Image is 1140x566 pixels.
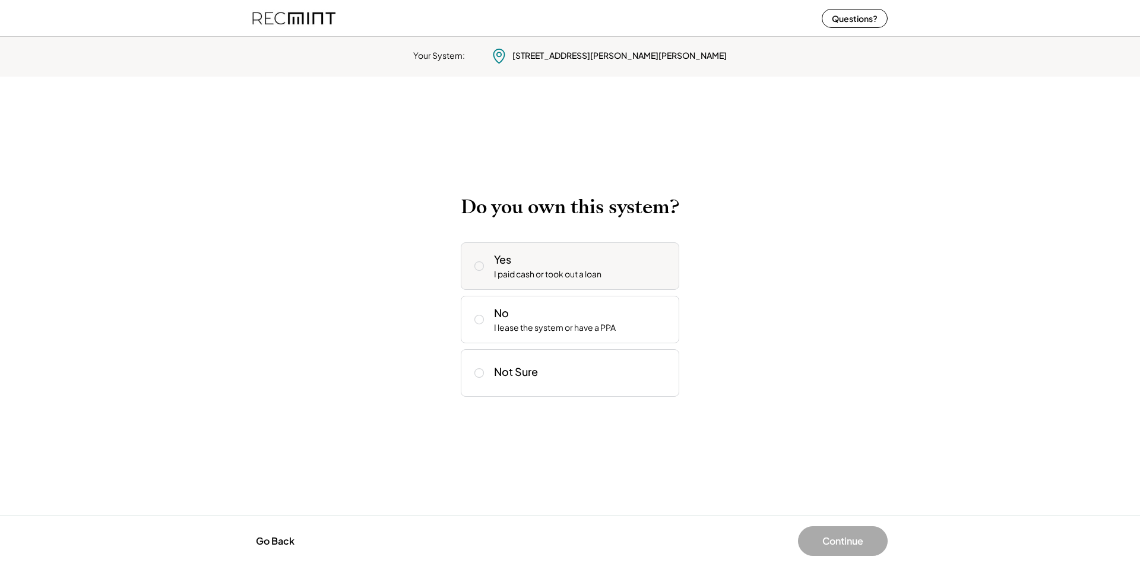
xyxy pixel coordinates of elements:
button: Continue [798,526,888,556]
div: No [494,305,509,320]
div: I paid cash or took out a loan [494,268,601,280]
div: I lease the system or have a PPA [494,322,616,334]
div: [STREET_ADDRESS][PERSON_NAME][PERSON_NAME] [512,50,727,62]
h2: Do you own this system? [461,195,679,219]
button: Questions? [822,9,888,28]
div: Not Sure [494,365,538,378]
div: Yes [494,252,511,267]
div: Your System: [413,50,465,62]
img: recmint-logotype%403x%20%281%29.jpeg [252,2,335,34]
button: Go Back [252,528,298,554]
